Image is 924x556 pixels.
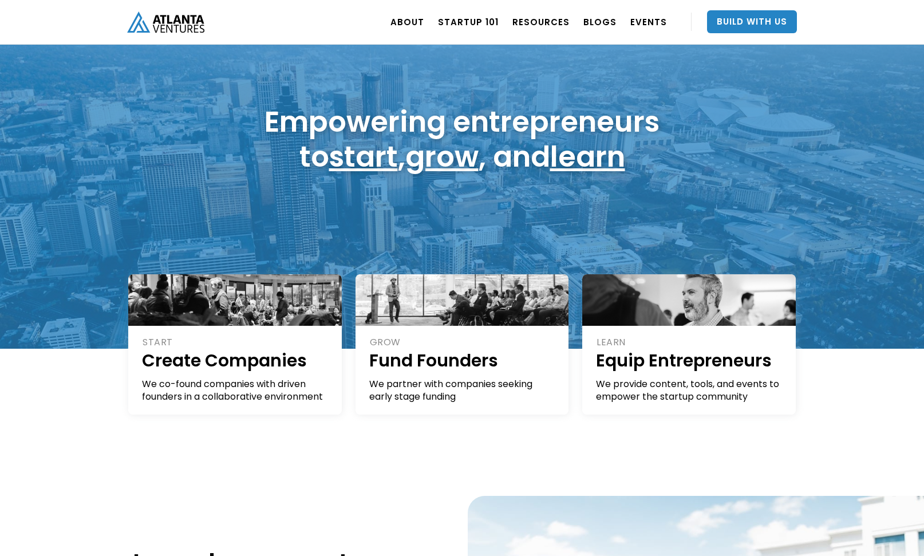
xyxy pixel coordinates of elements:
[707,10,797,33] a: Build With Us
[550,136,625,177] a: learn
[405,136,479,177] a: grow
[596,378,783,403] div: We provide content, tools, and events to empower the startup community
[128,274,342,415] a: STARTCreate CompaniesWe co-found companies with driven founders in a collaborative environment
[369,378,556,403] div: We partner with companies seeking early stage funding
[142,349,329,372] h1: Create Companies
[390,6,424,38] a: ABOUT
[583,6,617,38] a: BLOGS
[143,336,329,349] div: START
[512,6,570,38] a: RESOURCES
[438,6,499,38] a: Startup 101
[370,336,556,349] div: GROW
[582,274,796,415] a: LEARNEquip EntrepreneursWe provide content, tools, and events to empower the startup community
[264,104,660,174] h1: Empowering entrepreneurs to , , and
[356,274,569,415] a: GROWFund FoundersWe partner with companies seeking early stage funding
[596,349,783,372] h1: Equip Entrepreneurs
[142,378,329,403] div: We co-found companies with driven founders in a collaborative environment
[597,336,783,349] div: LEARN
[369,349,556,372] h1: Fund Founders
[630,6,667,38] a: EVENTS
[329,136,398,177] a: start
